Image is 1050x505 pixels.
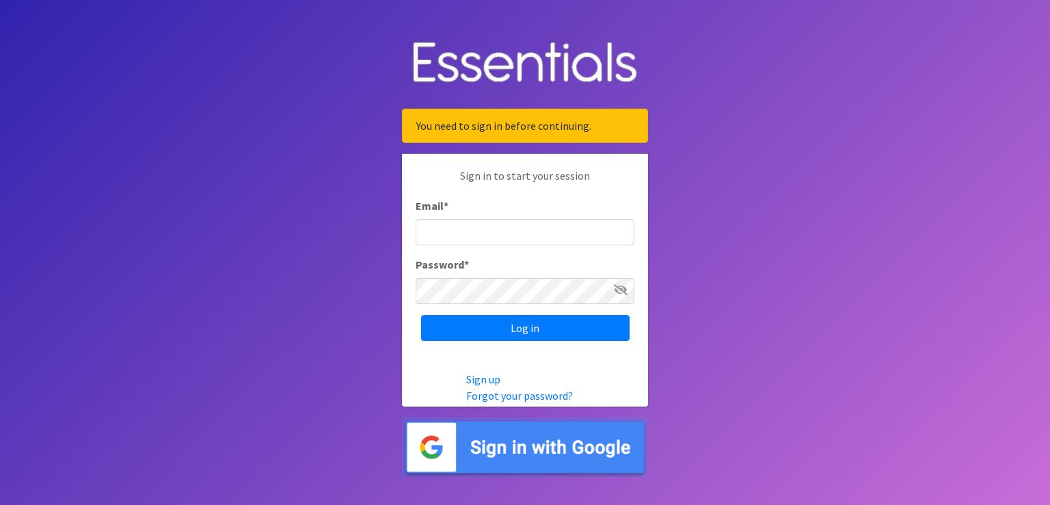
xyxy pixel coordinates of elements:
input: Log in [421,315,630,341]
a: Forgot your password? [466,389,573,402]
a: Sign up [466,372,500,386]
abbr: required [464,258,469,271]
img: Sign in with Google [402,418,648,477]
p: Sign in to start your session [416,167,634,197]
label: Email [416,197,448,214]
label: Password [416,256,469,273]
img: Human Essentials [402,28,648,98]
div: You need to sign in before continuing. [402,109,648,143]
abbr: required [444,199,448,213]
